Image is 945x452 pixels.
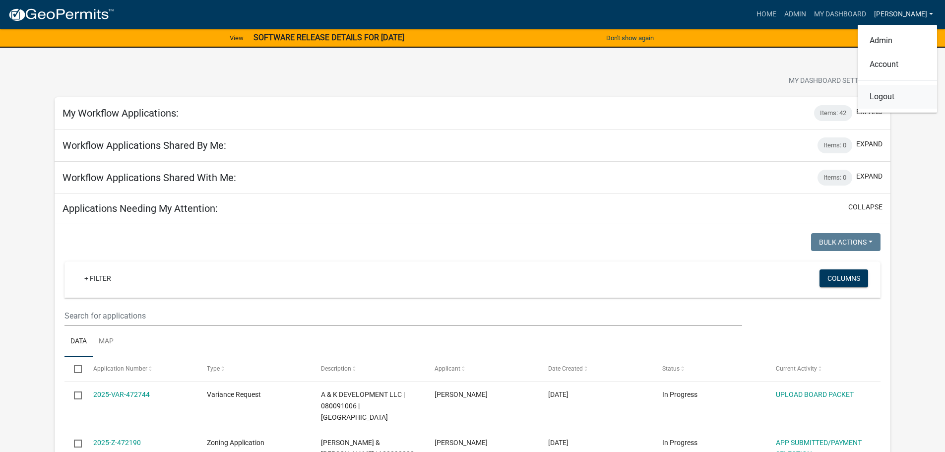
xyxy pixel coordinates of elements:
div: [PERSON_NAME] [858,25,937,113]
span: In Progress [662,390,697,398]
a: Data [64,326,93,358]
span: 09/02/2025 [548,439,568,447]
a: Map [93,326,120,358]
a: Admin [780,5,810,24]
span: Current Activity [776,365,817,372]
h5: Workflow Applications Shared By Me: [63,139,226,151]
a: 2025-Z-472190 [93,439,141,447]
a: Admin [858,29,937,53]
a: My Dashboard [810,5,870,24]
strong: SOFTWARE RELEASE DETAILS FOR [DATE] [253,33,404,42]
span: Variance Request [207,390,261,398]
span: Olivia Lamke [435,390,488,398]
button: Don't show again [602,30,658,46]
div: Items: 0 [818,137,852,153]
span: Status [662,365,680,372]
button: My Dashboard Settingssettings [781,71,896,91]
h5: Applications Needing My Attention: [63,202,218,214]
span: A & K DEVELOPMENT LLC | 080091006 | La Crescent [321,390,405,421]
datatable-header-cell: Type [197,357,311,381]
h5: My Workflow Applications: [63,107,179,119]
button: expand [856,171,882,182]
button: collapse [848,202,882,212]
input: Search for applications [64,306,742,326]
span: 09/02/2025 [548,390,568,398]
span: Zoning Application [207,439,264,447]
span: In Progress [662,439,697,447]
a: UPLOAD BOARD PACKET [776,390,854,398]
datatable-header-cell: Application Number [84,357,197,381]
div: Items: 0 [818,170,852,186]
a: View [226,30,248,46]
div: Items: 42 [814,105,852,121]
datatable-header-cell: Current Activity [766,357,880,381]
datatable-header-cell: Date Created [539,357,652,381]
a: Home [753,5,780,24]
datatable-header-cell: Description [311,357,425,381]
button: Bulk Actions [811,233,881,251]
span: Nathan Rask [435,439,488,447]
span: Type [207,365,220,372]
a: Logout [858,85,937,109]
datatable-header-cell: Select [64,357,83,381]
span: Date Created [548,365,583,372]
span: Description [321,365,351,372]
datatable-header-cell: Applicant [425,357,539,381]
a: [PERSON_NAME] [870,5,937,24]
span: Application Number [93,365,147,372]
span: My Dashboard Settings [789,75,874,87]
button: expand [856,107,882,117]
datatable-header-cell: Status [653,357,766,381]
h5: Workflow Applications Shared With Me: [63,172,236,184]
a: Account [858,53,937,76]
a: 2025-VAR-472744 [93,390,150,398]
span: Applicant [435,365,460,372]
button: Columns [819,269,868,287]
button: expand [856,139,882,149]
a: + Filter [76,269,119,287]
